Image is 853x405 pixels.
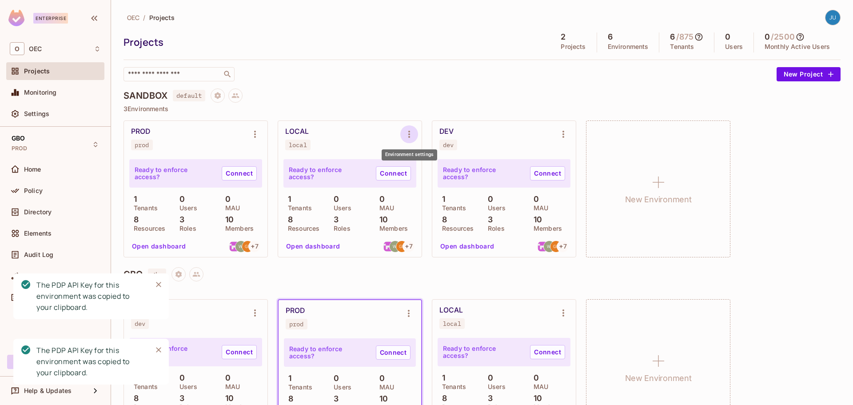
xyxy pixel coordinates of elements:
img: Santiago.DeIralaMut@oeconnection.com [537,241,548,252]
span: PROD [12,145,28,152]
img: greg.petros@oeconnection.com [550,241,562,252]
p: 10 [221,394,234,403]
a: Connect [222,345,257,359]
p: Tenants [283,205,312,212]
button: Open dashboard [128,239,190,253]
h5: 6 [608,32,613,41]
div: The PDP API Key for this environment was copied to your clipboard. [36,345,145,378]
p: Tenants [284,384,312,391]
h5: / 875 [676,32,694,41]
button: Open dashboard [437,239,498,253]
p: Roles [329,225,351,232]
h5: 0 [765,32,770,41]
span: + 7 [559,243,566,249]
span: GBO [12,135,25,142]
p: Resources [283,225,319,232]
p: Monthly Active Users [765,43,830,50]
span: Directory [24,209,52,216]
p: Ready to enforce access? [289,166,369,180]
p: 0 [175,195,185,204]
p: Ready to enforce access? [443,166,523,180]
div: PROD [286,306,305,315]
span: Projects [149,13,175,22]
p: 1 [438,195,445,204]
p: 3 Environments [124,284,841,291]
div: prod [289,321,304,328]
button: Environment settings [554,125,572,143]
span: Audit Log [24,251,53,258]
p: Users [175,205,197,212]
p: Resources [438,225,474,232]
p: Users [483,205,506,212]
div: local [289,141,307,148]
p: MAU [375,384,394,391]
p: Users [329,384,351,391]
img: wil.peck@oeconnection.com [544,241,555,252]
span: Monitoring [24,89,57,96]
h4: SANDBOX [124,90,167,101]
p: Members [375,225,408,232]
button: Environment settings [246,304,264,322]
p: 8 [438,394,447,403]
img: Santiago.DeIralaMut@oeconnection.com [383,241,394,252]
img: wil.peck@oeconnection.com [390,241,401,252]
p: 8 [129,215,139,224]
img: justin.king@oeconnection.com [825,10,840,25]
span: + 7 [405,243,412,249]
p: 1 [438,373,445,382]
p: Resources [129,225,165,232]
p: Ready to enforce access? [289,345,369,360]
p: 3 [175,394,184,403]
span: Settings [24,110,49,117]
p: 1 [283,195,291,204]
span: gbo [148,269,166,280]
div: LOCAL [439,306,463,315]
div: Environment settings [382,149,437,160]
p: 3 Environments [124,105,841,112]
p: 3 [483,215,493,224]
div: Projects [124,36,546,49]
p: Projects [561,43,586,50]
button: Environment settings [246,125,264,143]
button: Environment settings [554,304,572,322]
h1: New Environment [625,193,692,206]
div: LOCAL [285,127,309,136]
p: 1 [129,195,137,204]
a: Connect [376,166,411,180]
p: MAU [375,205,394,212]
span: Policy [24,187,43,194]
p: MAU [529,205,548,212]
p: Tenants [438,205,466,212]
p: 0 [221,373,231,382]
span: Projects [24,68,50,75]
span: Workspace: OEC [29,45,42,52]
p: Tenants [129,205,158,212]
p: 0 [329,374,339,383]
p: 3 [483,394,493,403]
img: Santiago.DeIralaMut@oeconnection.com [229,241,240,252]
p: 0 [375,374,385,383]
img: wil.peck@oeconnection.com [235,241,247,252]
button: Close [152,278,165,291]
p: Members [221,225,254,232]
div: prod [135,141,149,148]
p: MAU [221,205,240,212]
p: Tenants [438,383,466,390]
p: Ready to enforce access? [135,345,215,359]
p: 3 [329,394,339,403]
p: Users [329,205,351,212]
span: Home [24,166,41,173]
p: 3 [175,215,184,224]
a: Connect [530,166,565,180]
h5: / 2500 [771,32,795,41]
span: Elements [24,230,52,237]
button: Open dashboard [283,239,344,253]
span: O [10,42,24,55]
p: MAU [529,383,548,390]
button: Environment settings [400,305,418,322]
div: DEV [439,127,454,136]
a: Connect [222,166,257,180]
p: Ready to enforce access? [135,166,215,180]
p: MAU [221,383,240,390]
h1: New Environment [625,372,692,385]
